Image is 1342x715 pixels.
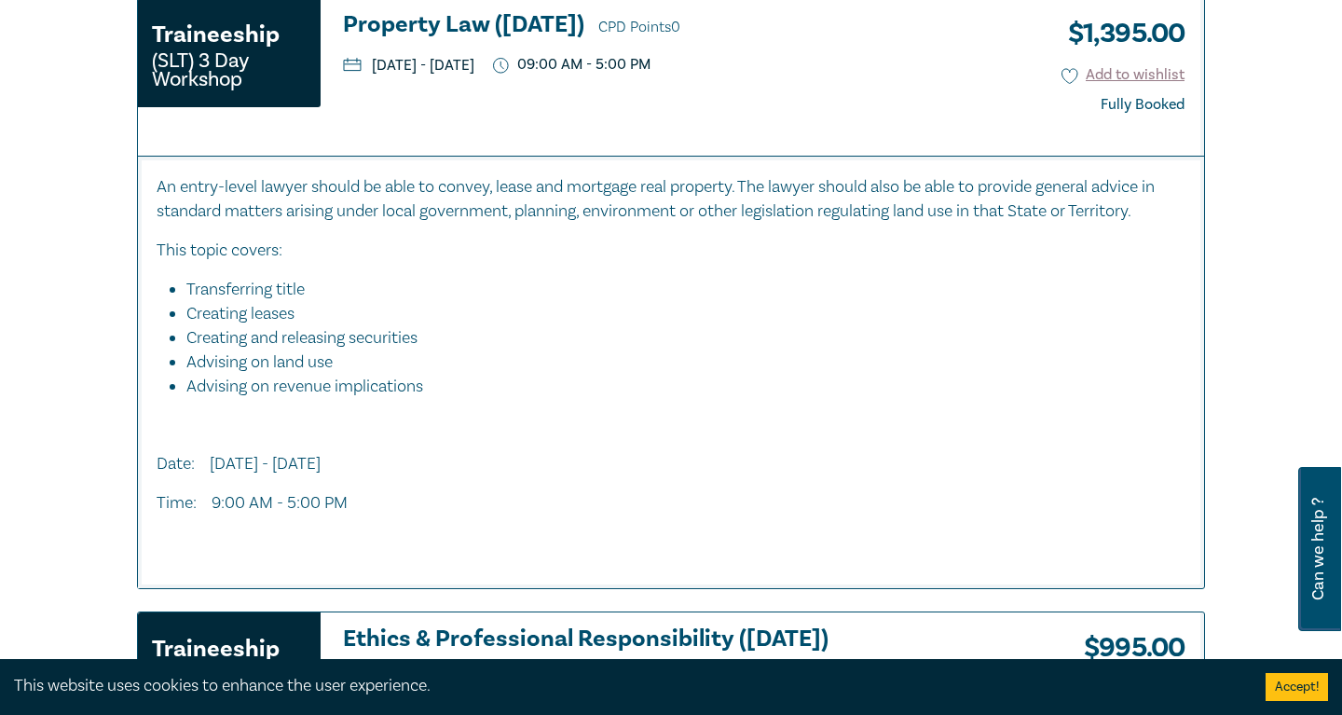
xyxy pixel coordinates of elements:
span: CPD Points 0 [598,18,680,36]
p: 09:00 AM - 5:00 PM [493,56,650,74]
p: Date: [DATE] - [DATE] [157,452,1185,476]
li: Advising on revenue implications [186,375,1185,399]
h3: Traineeship [152,632,280,666]
div: Fully Booked [1101,96,1185,114]
li: Transferring title [186,278,1167,302]
h3: Traineeship [152,18,280,51]
li: Advising on land use [186,351,1167,375]
li: Creating and releasing securities [186,326,1167,351]
li: Creating leases [186,302,1167,326]
h3: $ 1,395.00 [1054,12,1185,55]
button: Add to wishlist [1061,64,1185,86]
div: This website uses cookies to enhance the user experience. [14,674,1238,698]
h3: Ethics & Professional Responsibility ([DATE]) [343,626,850,680]
a: Property Law ([DATE]) CPD Points0 [343,12,1016,40]
p: [DATE] - [DATE] [343,58,474,73]
span: Can we help ? [1309,478,1327,620]
button: Accept cookies [1266,673,1328,701]
h3: $ 995.00 [1070,626,1185,669]
span: CPD Points 0 [352,657,434,676]
p: This topic covers: [157,239,1185,263]
p: Time: 9:00 AM - 5:00 PM [157,491,1185,516]
small: (SLT) 3 Day Workshop [152,51,307,89]
a: Ethics & Professional Responsibility ([DATE]) CPD Points0 [343,626,850,680]
p: An entry-level lawyer should be able to convey, lease and mortgage real property. The lawyer shou... [157,175,1185,224]
h3: Property Law ([DATE]) [343,12,1016,40]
